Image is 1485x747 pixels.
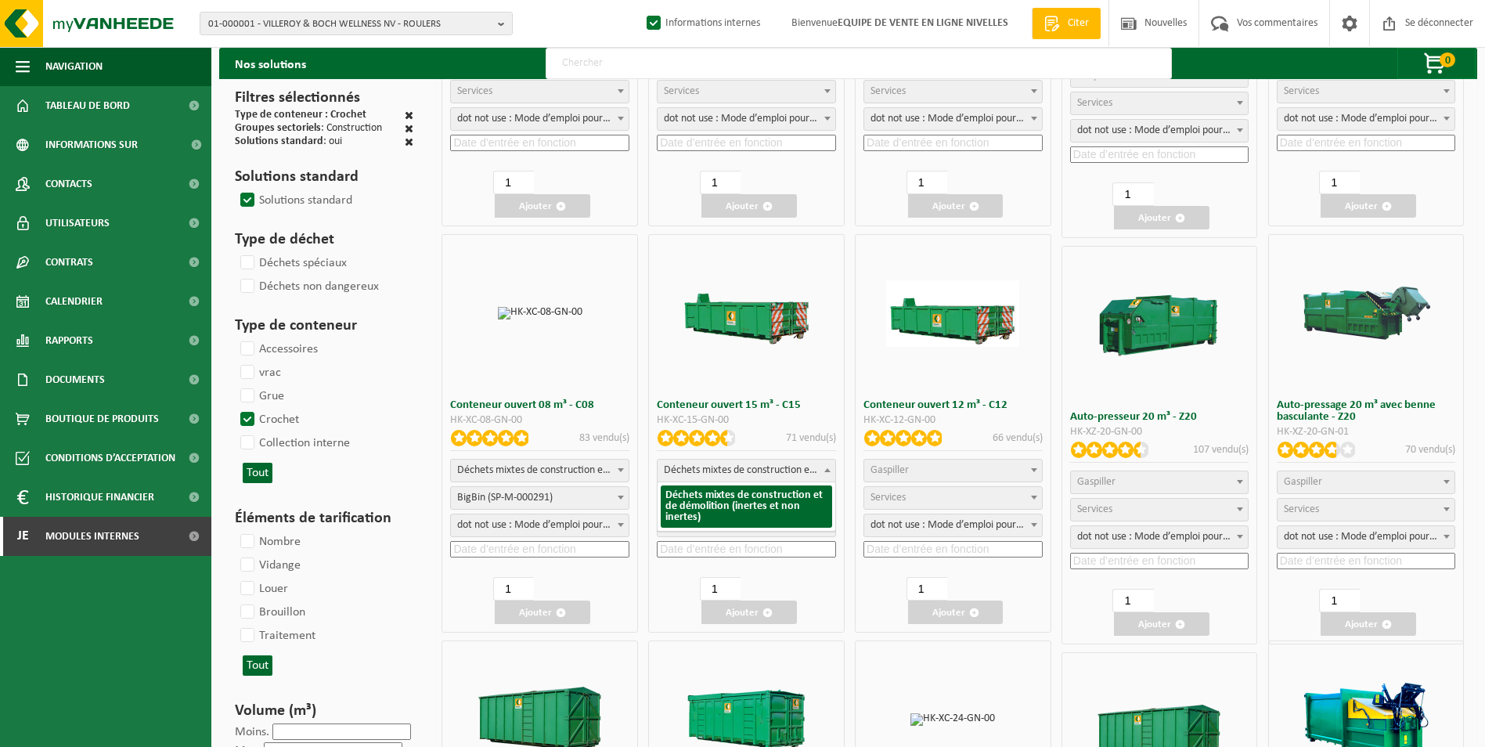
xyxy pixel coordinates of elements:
[1138,213,1171,223] font: Ajouter
[1277,553,1456,569] input: Date d’entrée en fonction
[1284,476,1322,488] span: Gaspiller
[450,399,629,411] h3: Conteneur ouvert 08 m³ - C08
[1138,619,1171,630] font: Ajouter
[45,164,92,204] span: Contacts
[1114,612,1209,636] button: Ajouter
[237,431,350,455] label: Collection interne
[657,135,836,151] input: Date d’entrée en fonction
[1277,135,1456,151] input: Date d’entrée en fonction
[1070,553,1249,569] input: Date d’entrée en fonction
[786,430,836,446] p: 71 vendu(s)
[1277,427,1456,438] div: HK-XZ-20-GN-01
[1093,258,1226,392] img: HK-XZ-20-GN-00
[700,577,741,601] input: 1
[495,601,590,624] button: Ajouter
[1070,427,1249,438] div: HK-XZ-20-GN-00
[219,48,322,79] h2: Nos solutions
[863,514,1043,537] span: dot not use : Manual voor MyVanheede
[45,517,139,556] span: Modules internes
[1112,589,1153,612] input: 1
[1319,589,1360,612] input: 1
[235,123,382,136] div: : Construction
[457,85,492,97] span: Services
[1070,411,1249,423] h3: Auto-presseur 20 m³ - Z20
[208,13,492,36] span: 01-000001 - VILLEROY & BOCH WELLNESS NV - ROULERS
[450,135,629,151] input: Date d’entrée en fonction
[886,280,1019,347] img: HK-XC-12-GN-00
[863,541,1043,558] input: Date d’entrée en fonction
[910,713,995,726] img: HK-XC-24-GN-00
[657,399,836,411] h3: Conteneur ouvert 15 m³ - C15
[235,135,323,147] span: Solutions standard
[838,17,1008,29] strong: EQUIPE DE VENTE EN LIGNE NIVELLES
[726,608,759,618] font: Ajouter
[658,460,835,482] span: gemengd bouw- en sloopafval (inert en niet inert)
[493,577,534,601] input: 1
[1277,525,1456,549] span: dot not use : Manual voor MyVanheede
[451,514,629,536] span: dot not use : Manual voor MyVanheede
[235,726,269,738] label: Moins.
[1071,120,1249,142] span: dot not use : Manual voor MyVanheede
[237,577,288,601] label: Louer
[45,86,130,125] span: Tableau de bord
[450,541,629,558] input: Date d’entrée en fonction
[235,165,413,189] h3: Solutions standard
[863,107,1043,131] span: dot not use : Manual voor MyVanheede
[498,307,582,319] img: HK-XC-08-GN-00
[863,135,1043,151] input: Date d’entrée en fonction
[235,507,413,530] h3: Éléments de tarification
[1299,280,1433,347] img: HK-XZ-20-GN-01
[1114,206,1209,229] button: Ajouter
[1321,612,1416,636] button: Ajouter
[237,189,352,212] label: Solutions standard
[235,122,321,134] span: Groupes sectoriels
[1071,526,1249,548] span: dot not use : Manual voor MyVanheede
[1345,619,1378,630] font: Ajouter
[1077,476,1116,488] span: Gaspiller
[16,517,30,556] span: Je
[235,109,366,121] span: Type de conteneur : Crochet
[661,485,832,528] li: Déchets mixtes de construction et de démolition (inertes et non inertes)
[701,194,797,218] button: Ajouter
[45,243,93,282] span: Contrats
[1070,119,1249,143] span: dot not use : Manual voor MyVanheede
[863,399,1043,411] h3: Conteneur ouvert 12 m³ - C12
[791,17,1008,29] font: Bienvenue
[1070,525,1249,549] span: dot not use : Manual voor MyVanheede
[546,48,1172,79] input: Chercher
[237,554,301,577] label: Vidange
[237,408,299,431] label: Crochet
[864,514,1042,536] span: dot not use : Manual voor MyVanheede
[1284,85,1319,97] span: Services
[932,201,965,211] font: Ajouter
[235,136,342,150] div: : oui
[908,601,1004,624] button: Ajouter
[932,608,965,618] font: Ajouter
[235,314,413,337] h3: Type de conteneur
[908,194,1004,218] button: Ajouter
[450,459,629,482] span: gemengd bouw- en sloopafval (inert en niet inert)
[1070,146,1249,163] input: Date d’entrée en fonction
[701,601,797,624] button: Ajouter
[643,12,760,35] label: Informations internes
[1321,194,1416,218] button: Ajouter
[1345,201,1378,211] font: Ajouter
[451,460,629,482] span: gemengd bouw- en sloopafval (inert en niet inert)
[1032,8,1101,39] a: Citer
[451,487,629,509] span: BigBin (SP-M-000291)
[657,541,836,558] input: Date d’entrée en fonction
[450,514,629,537] span: dot not use : Manual voor MyVanheede
[519,201,552,211] font: Ajouter
[1397,48,1476,79] button: 0
[1284,503,1319,515] span: Services
[45,399,159,438] span: Boutique de produits
[863,415,1043,426] div: HK-XC-12-GN-00
[680,280,813,347] img: HK-XC-15-GN-00
[237,624,315,648] label: Traitement
[45,438,175,478] span: Conditions d’acceptation
[1064,16,1093,31] span: Citer
[450,486,629,510] span: BigBin (SP-M-000291)
[237,275,379,298] label: Déchets non dangereux
[200,12,513,35] button: 01-000001 - VILLEROY & BOCH WELLNESS NV - ROULERS
[1277,399,1456,423] h3: Auto-pressage 20 m³ avec benne basculante - Z20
